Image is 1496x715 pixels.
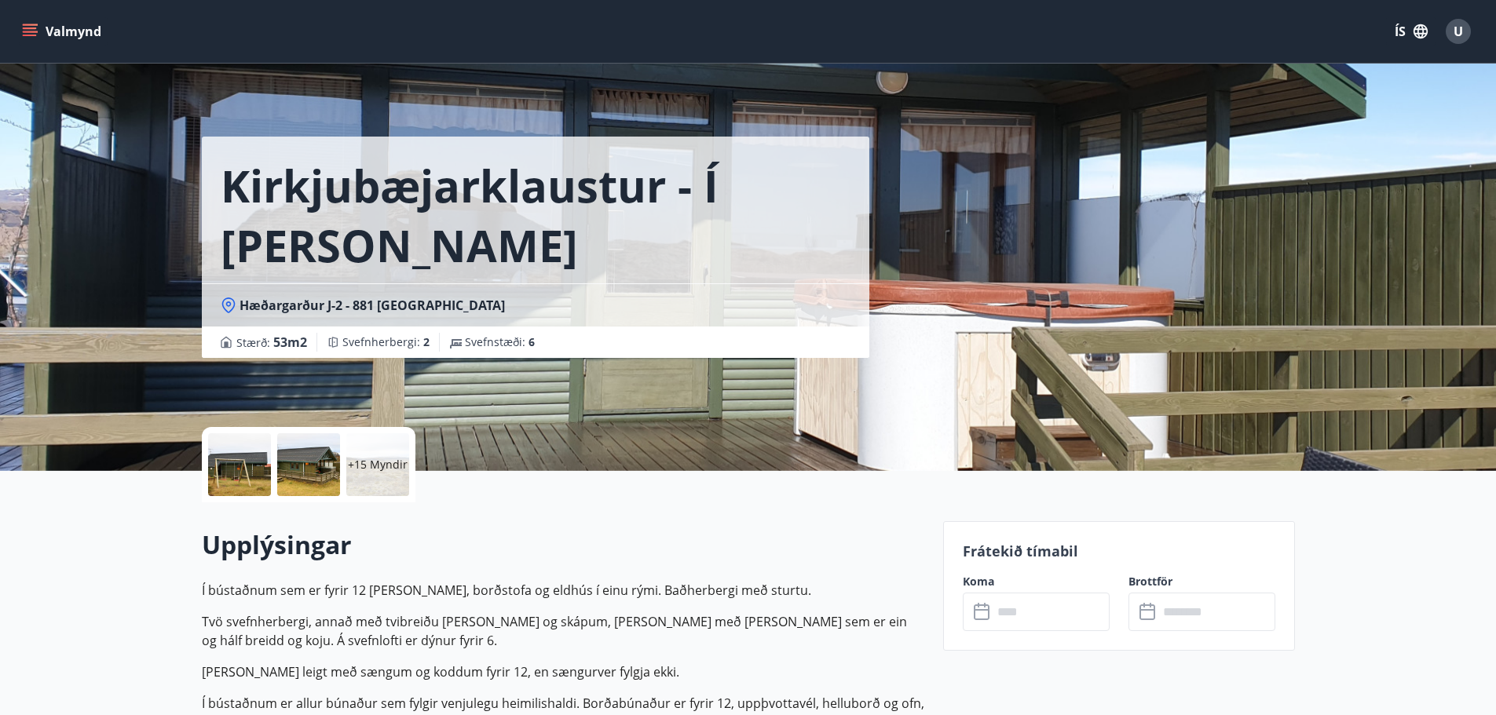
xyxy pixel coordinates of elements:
p: +15 Myndir [348,457,408,472]
span: Svefnherbergi : [342,334,430,350]
p: Frátekið tímabil [963,541,1275,561]
span: Stærð : [236,333,307,352]
span: Svefnstæði : [465,334,535,350]
span: 2 [423,334,430,349]
span: U [1454,23,1463,40]
h2: Upplýsingar [202,527,924,562]
label: Koma [963,574,1110,589]
p: [PERSON_NAME] leigt með sængum og koddum fyrir 12, en sængurver fylgja ekki. [202,662,924,681]
p: Tvö svefnherbergi, annað með tvibreiðu [PERSON_NAME] og skápum, [PERSON_NAME] með [PERSON_NAME] s... [202,612,924,650]
button: menu [19,17,108,46]
span: Hæðargarður J-2 - 881 [GEOGRAPHIC_DATA] [240,297,505,314]
p: Í bústaðnum sem er fyrir 12 [PERSON_NAME], borðstofa og eldhús í einu rými. Baðherbergi með sturtu. [202,581,924,600]
h1: Kirkjubæjarklaustur - Í [PERSON_NAME] Hæðargarðs [221,155,850,275]
button: U [1439,13,1477,50]
span: 53 m2 [273,334,307,351]
button: ÍS [1386,17,1436,46]
span: 6 [529,334,535,349]
label: Brottför [1128,574,1275,589]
